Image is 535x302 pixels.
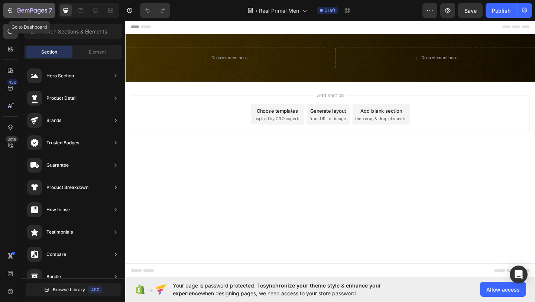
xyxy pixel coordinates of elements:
[89,49,106,55] span: Element
[88,286,103,293] div: 450
[46,94,77,102] div: Product Detail
[49,6,52,15] p: 7
[26,283,121,296] button: Browse Library450
[324,7,335,14] span: Draft
[46,117,61,124] div: Brands
[458,3,483,18] button: Save
[24,24,122,39] input: Search Sections & Elements
[510,266,528,283] div: Open Intercom Messenger
[256,7,257,15] span: /
[46,139,79,147] div: Trusted Badges
[486,286,520,293] span: Allow access
[201,95,240,103] div: Generate layout
[3,3,55,18] button: 7
[46,206,70,213] div: How to use
[46,72,74,80] div: Hero Section
[140,3,170,18] div: Undo/Redo
[46,184,88,191] div: Product Breakdown
[143,95,188,103] div: Choose templates
[46,228,73,236] div: Testimonials
[464,7,477,14] span: Save
[205,78,241,86] span: Add section
[173,282,381,296] span: synchronize your theme style & enhance your experience
[6,136,18,142] div: Beta
[46,273,61,280] div: Bundle
[486,3,517,18] button: Publish
[322,38,361,44] div: Drop element here
[250,104,305,111] span: then drag & drop elements
[46,251,66,258] div: Compare
[7,79,18,85] div: 450
[200,104,240,111] span: from URL or image
[125,20,535,277] iframe: Design area
[53,286,85,293] span: Browse Library
[492,7,510,15] div: Publish
[480,282,526,297] button: Allow access
[173,282,410,297] span: Your page is password protected. To when designing pages, we need access to your store password.
[41,49,57,55] span: Section
[259,7,299,15] span: Real Primal Men
[139,104,190,111] span: inspired by CRO experts
[256,95,301,103] div: Add blank section
[46,161,69,169] div: Guarantee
